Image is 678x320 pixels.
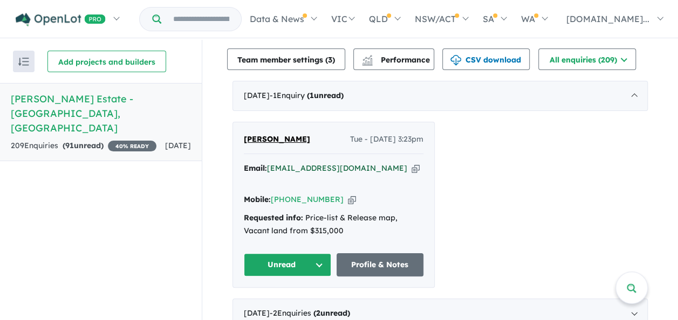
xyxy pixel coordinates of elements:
[165,141,191,150] span: [DATE]
[244,133,310,146] a: [PERSON_NAME]
[18,58,29,66] img: sort.svg
[11,92,191,135] h5: [PERSON_NAME] Estate - [GEOGRAPHIC_DATA] , [GEOGRAPHIC_DATA]
[316,308,320,318] span: 2
[450,55,461,66] img: download icon
[267,163,407,173] a: [EMAIL_ADDRESS][DOMAIN_NAME]
[244,213,303,222] strong: Requested info:
[364,55,430,65] span: Performance
[163,8,239,31] input: Try estate name, suburb, builder or developer
[412,163,420,174] button: Copy
[362,55,372,61] img: line-chart.svg
[271,194,344,204] a: [PHONE_NUMBER]
[328,55,332,65] span: 3
[232,81,648,111] div: [DATE]
[353,48,434,70] button: Performance
[348,194,356,205] button: Copy
[65,141,74,150] span: 91
[244,163,267,173] strong: Email:
[108,141,156,151] span: 40 % READY
[442,48,530,70] button: CSV download
[244,212,423,238] div: Price-list & Release map, Vacant land from $315,000
[47,51,166,72] button: Add projects and builders
[313,308,350,318] strong: ( unread)
[307,91,344,100] strong: ( unread)
[16,13,106,26] img: Openlot PRO Logo White
[227,48,345,70] button: Team member settings (3)
[310,91,314,100] span: 1
[11,140,156,152] div: 209 Enquir ies
[63,141,104,150] strong: ( unread)
[337,253,424,276] a: Profile & Notes
[270,308,350,318] span: - 2 Enquir ies
[362,58,373,65] img: bar-chart.svg
[244,253,331,276] button: Unread
[350,133,423,146] span: Tue - [DATE] 3:23pm
[538,48,636,70] button: All enquiries (209)
[244,134,310,144] span: [PERSON_NAME]
[566,13,649,24] span: [DOMAIN_NAME]...
[270,91,344,100] span: - 1 Enquir y
[244,194,271,204] strong: Mobile:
